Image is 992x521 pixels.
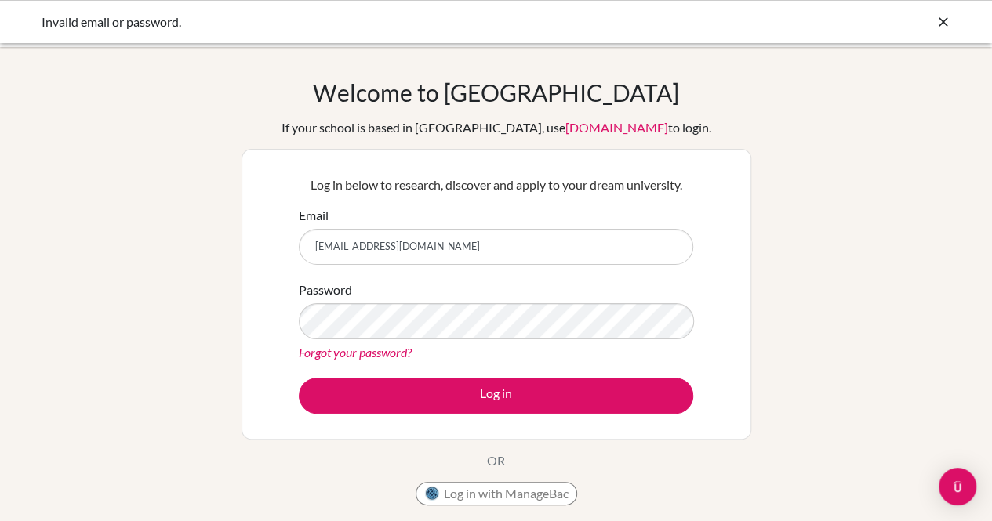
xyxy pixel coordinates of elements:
[299,175,693,194] p: Log in below to research, discover and apply to your dream university.
[299,378,693,414] button: Log in
[299,345,412,360] a: Forgot your password?
[416,482,577,505] button: Log in with ManageBac
[42,13,716,31] div: Invalid email or password.
[299,280,352,299] label: Password
[299,206,329,225] label: Email
[939,468,976,505] div: Open Intercom Messenger
[565,120,668,135] a: [DOMAIN_NAME]
[313,78,679,107] h1: Welcome to [GEOGRAPHIC_DATA]
[487,451,505,470] p: OR
[282,118,711,137] div: If your school is based in [GEOGRAPHIC_DATA], use to login.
